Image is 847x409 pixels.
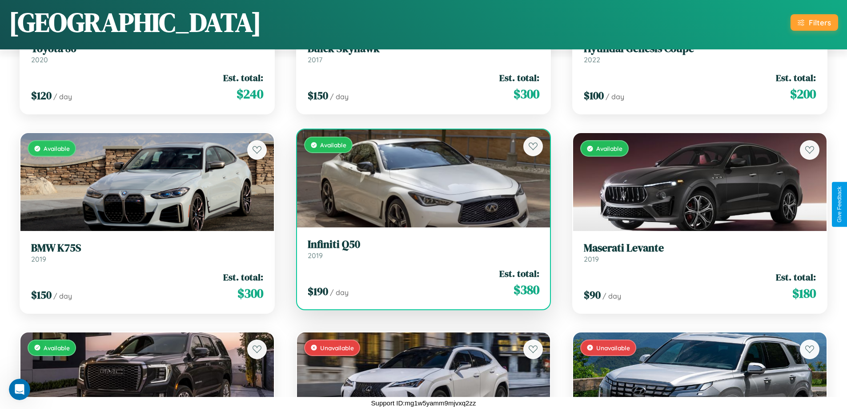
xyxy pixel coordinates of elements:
span: Available [44,145,70,152]
a: Hyundai Genesis Coupe2022 [584,42,816,64]
iframe: Intercom live chat [9,379,30,400]
span: $ 150 [31,288,52,302]
div: Filters [809,18,831,27]
a: BMW K75S2019 [31,242,263,263]
span: 2019 [308,251,323,260]
a: Toyota 862020 [31,42,263,64]
span: 2022 [584,55,600,64]
span: 2019 [31,255,46,263]
div: Give Feedback [836,186,843,223]
h1: [GEOGRAPHIC_DATA] [9,4,261,40]
button: Filters [791,14,838,31]
span: Est. total: [223,271,263,283]
h3: BMW K75S [31,242,263,255]
a: Maserati Levante2019 [584,242,816,263]
span: $ 200 [790,85,816,103]
span: Available [320,141,346,149]
span: Est. total: [223,71,263,84]
span: $ 100 [584,88,604,103]
span: Available [44,344,70,352]
span: Est. total: [776,271,816,283]
h3: Maserati Levante [584,242,816,255]
span: $ 120 [31,88,52,103]
a: Infiniti Q502019 [308,238,540,260]
span: / day [330,288,349,297]
span: / day [53,92,72,101]
span: $ 190 [308,284,328,299]
span: / day [606,92,624,101]
span: $ 300 [237,284,263,302]
span: / day [602,292,621,300]
span: Unavailable [596,344,630,352]
span: Available [596,145,622,152]
span: Est. total: [776,71,816,84]
span: $ 240 [237,85,263,103]
span: Unavailable [320,344,354,352]
a: Buick Skyhawk2017 [308,42,540,64]
span: $ 180 [792,284,816,302]
span: $ 300 [514,85,539,103]
h3: Infiniti Q50 [308,238,540,251]
span: $ 380 [514,281,539,299]
span: 2020 [31,55,48,64]
span: 2017 [308,55,322,64]
span: 2019 [584,255,599,263]
span: Est. total: [499,71,539,84]
p: Support ID: mg1w5yamm9mjvxq2zz [371,397,476,409]
span: / day [330,92,349,101]
span: $ 150 [308,88,328,103]
span: $ 90 [584,288,601,302]
span: Est. total: [499,267,539,280]
span: / day [53,292,72,300]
